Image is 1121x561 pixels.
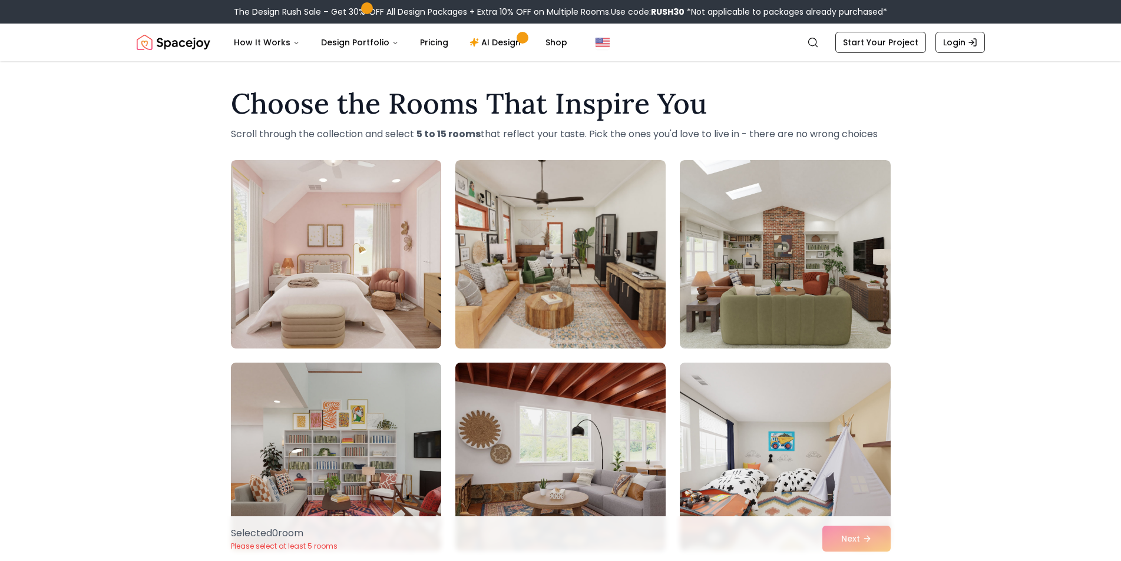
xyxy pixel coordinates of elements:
[137,31,210,54] img: Spacejoy Logo
[137,24,985,61] nav: Global
[224,31,309,54] button: How It Works
[312,31,408,54] button: Design Portfolio
[411,31,458,54] a: Pricing
[231,127,891,141] p: Scroll through the collection and select that reflect your taste. Pick the ones you'd love to liv...
[224,31,577,54] nav: Main
[455,363,666,551] img: Room room-5
[416,127,481,141] strong: 5 to 15 rooms
[231,363,441,551] img: Room room-4
[835,32,926,53] a: Start Your Project
[460,31,534,54] a: AI Design
[231,160,441,348] img: Room room-1
[596,35,610,49] img: United States
[611,6,684,18] span: Use code:
[234,6,887,18] div: The Design Rush Sale – Get 30% OFF All Design Packages + Extra 10% OFF on Multiple Rooms.
[651,6,684,18] b: RUSH30
[684,6,887,18] span: *Not applicable to packages already purchased*
[935,32,985,53] a: Login
[536,31,577,54] a: Shop
[137,31,210,54] a: Spacejoy
[455,160,666,348] img: Room room-2
[680,160,890,348] img: Room room-3
[231,89,891,118] h1: Choose the Rooms That Inspire You
[680,363,890,551] img: Room room-6
[231,526,338,540] p: Selected 0 room
[231,542,338,551] p: Please select at least 5 rooms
